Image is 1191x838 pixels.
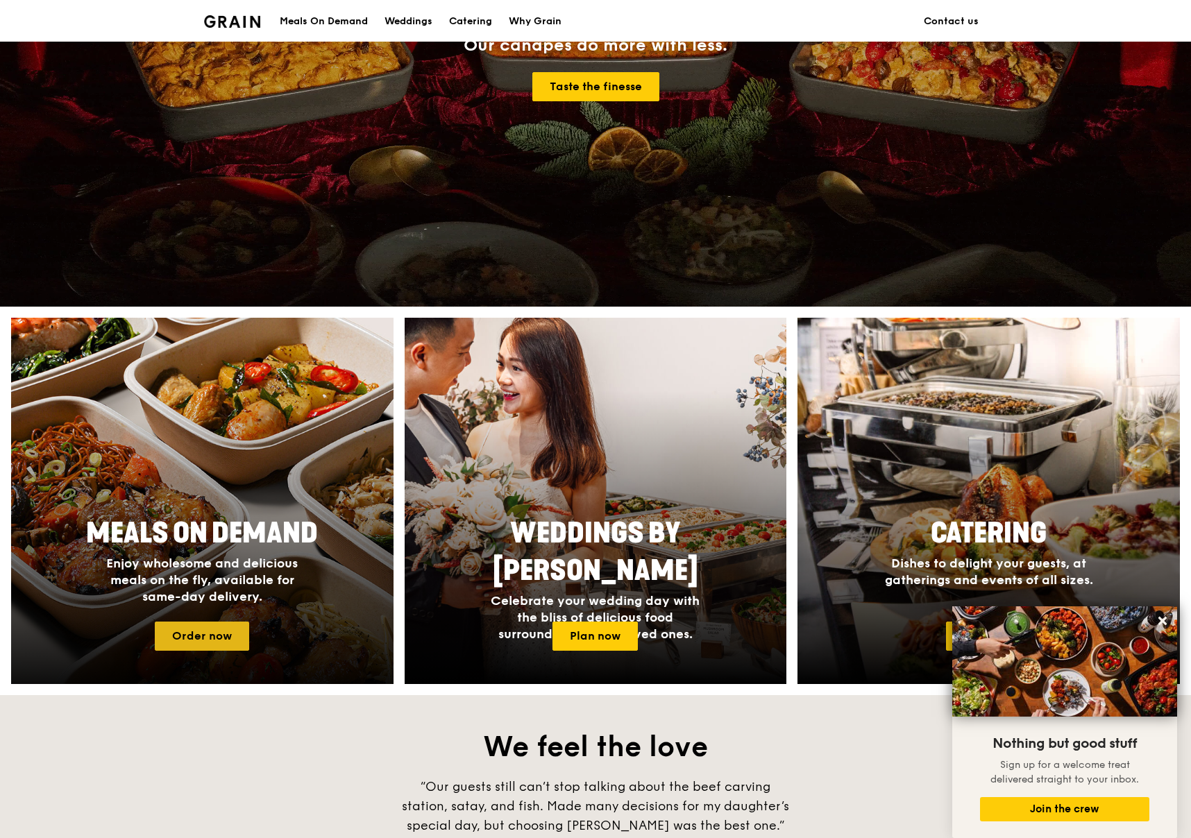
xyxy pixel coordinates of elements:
[449,1,492,42] div: Catering
[992,735,1137,752] span: Nothing but good stuff
[11,318,394,684] a: Meals On DemandEnjoy wholesome and delicious meals on the fly, available for same-day delivery.Or...
[931,517,1047,550] span: Catering
[385,1,432,42] div: Weddings
[493,517,698,588] span: Weddings by [PERSON_NAME]
[990,759,1139,785] span: Sign up for a welcome treat delivered straight to your inbox.
[552,622,638,651] a: Plan now
[387,777,804,835] div: “Our guests still can’t stop talking about the beef carving station, satay, and fish. Made many d...
[491,593,700,642] span: Celebrate your wedding day with the bliss of delicious food surrounded by your loved ones.
[509,1,561,42] div: Why Grain
[405,318,787,684] img: weddings-card.4f3003b8.jpg
[797,318,1180,684] a: CateringDishes to delight your guests, at gatherings and events of all sizes.Plan now
[797,318,1180,684] img: catering-card.e1cfaf3e.jpg
[500,1,570,42] a: Why Grain
[885,556,1093,588] span: Dishes to delight your guests, at gatherings and events of all sizes.
[106,556,298,604] span: Enjoy wholesome and delicious meals on the fly, available for same-day delivery.
[915,1,987,42] a: Contact us
[441,1,500,42] a: Catering
[155,622,249,651] a: Order now
[532,72,659,101] a: Taste the finesse
[1151,610,1174,632] button: Close
[346,36,845,55] div: Our canapés do more with less.
[980,797,1149,821] button: Join the crew
[280,1,368,42] div: Meals On Demand
[376,1,441,42] a: Weddings
[204,15,260,28] img: Grain
[946,622,1031,651] a: Plan now
[952,606,1177,717] img: DSC07876-Edit02-Large.jpeg
[86,517,318,550] span: Meals On Demand
[405,318,787,684] a: Weddings by [PERSON_NAME]Celebrate your wedding day with the bliss of delicious food surrounded b...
